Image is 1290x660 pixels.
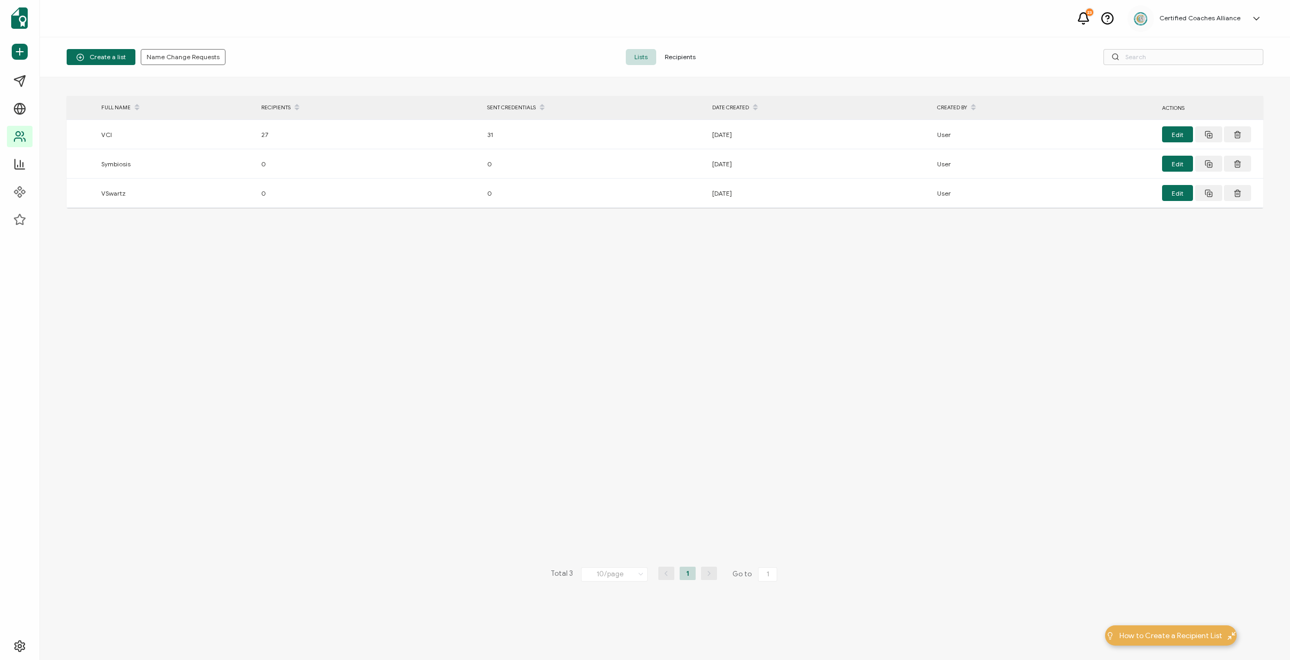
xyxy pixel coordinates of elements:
span: Recipients [656,49,704,65]
div: User [932,187,1157,199]
span: Go to [732,567,779,582]
div: FULL NAME [96,99,256,117]
img: sertifier-logomark-colored.svg [11,7,28,29]
button: Edit [1162,185,1193,201]
button: Name Change Requests [141,49,225,65]
div: 31 [482,128,707,141]
input: Search [1103,49,1263,65]
div: 0 [482,187,707,199]
div: SENT CREDENTIALS [482,99,707,117]
div: User [932,158,1157,170]
button: Edit [1162,156,1193,172]
div: 0 [256,187,482,199]
div: 23 [1086,9,1093,16]
div: 27 [256,128,482,141]
img: minimize-icon.svg [1228,632,1236,640]
span: Lists [626,49,656,65]
button: Edit [1162,126,1193,142]
div: [DATE] [707,158,932,170]
div: VSwartz [96,187,256,199]
div: DATE CREATED [707,99,932,117]
span: Create a list [76,53,126,61]
span: Total 3 [551,567,573,582]
div: [DATE] [707,187,932,199]
span: How to Create a Recipient List [1119,630,1222,641]
div: 0 [256,158,482,170]
div: 0 [482,158,707,170]
div: RECIPIENTS [256,99,482,117]
div: [DATE] [707,128,932,141]
input: Select [581,567,648,582]
div: Symbiosis [96,158,256,170]
div: VCI [96,128,256,141]
div: ACTIONS [1157,102,1263,114]
div: User [932,128,1157,141]
h5: Certified Coaches Alliance [1159,14,1240,22]
div: CREATED BY [932,99,1157,117]
li: 1 [680,567,696,580]
span: Name Change Requests [147,54,220,60]
img: 2aa27aa7-df99-43f9-bc54-4d90c804c2bd.png [1133,11,1149,27]
button: Create a list [67,49,135,65]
